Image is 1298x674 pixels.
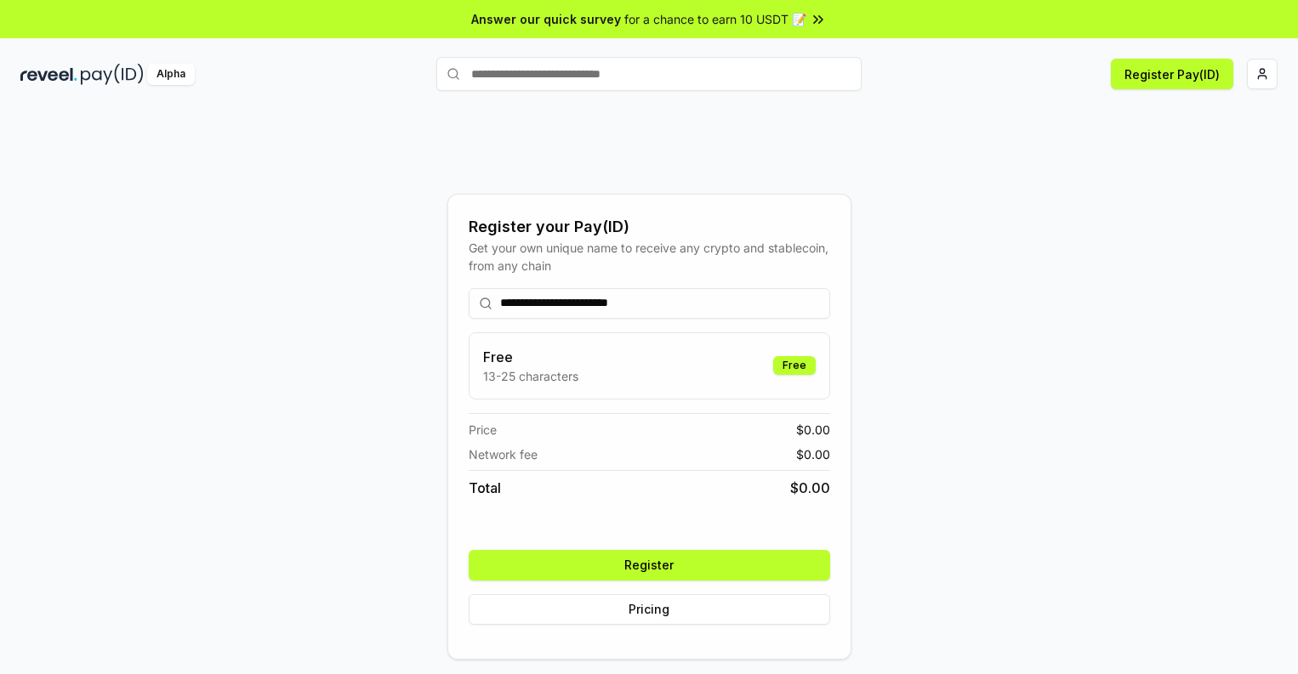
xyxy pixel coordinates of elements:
[469,215,830,239] div: Register your Pay(ID)
[147,64,195,85] div: Alpha
[469,445,538,463] span: Network fee
[469,594,830,625] button: Pricing
[773,356,816,375] div: Free
[483,367,578,385] p: 13-25 characters
[469,478,501,498] span: Total
[469,550,830,581] button: Register
[624,10,806,28] span: for a chance to earn 10 USDT 📝
[796,445,830,463] span: $ 0.00
[790,478,830,498] span: $ 0.00
[796,421,830,439] span: $ 0.00
[20,64,77,85] img: reveel_dark
[469,421,497,439] span: Price
[483,347,578,367] h3: Free
[469,239,830,275] div: Get your own unique name to receive any crypto and stablecoin, from any chain
[81,64,144,85] img: pay_id
[1111,59,1233,89] button: Register Pay(ID)
[471,10,621,28] span: Answer our quick survey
